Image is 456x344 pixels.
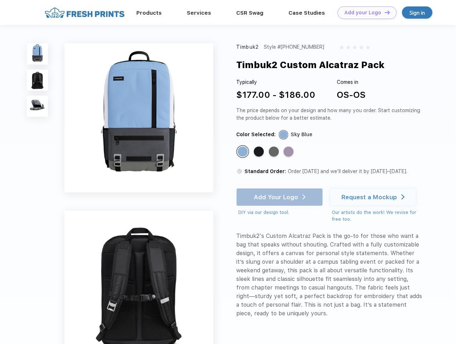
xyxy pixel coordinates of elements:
[238,209,323,216] div: DIY via our design tool.
[254,147,264,157] div: Jet Black
[136,10,162,16] a: Products
[43,6,127,19] img: fo%20logo%202.webp
[366,45,370,49] img: gray_star.svg
[337,78,365,86] div: Comes in
[236,89,315,101] div: $177.00 - $186.00
[236,78,315,86] div: Typically
[339,45,344,49] img: gray_star.svg
[244,168,286,174] span: Standard Order:
[64,43,213,192] img: func=resize&h=640
[359,45,363,49] img: gray_star.svg
[337,89,365,101] div: OS-OS
[401,194,404,200] img: white arrow
[236,168,243,175] img: standard order
[409,9,425,17] div: Sign in
[283,147,294,157] div: Lavender
[344,10,381,16] div: Add your Logo
[238,147,248,157] div: Sky Blue
[236,232,423,318] div: Timbuk2's Custom Alcatraz Pack is the go-to for those who want a bag that speaks without shouting...
[236,58,384,72] div: Timbuk2 Custom Alcatraz Pack
[288,168,407,174] span: Order [DATE] and we’ll deliver it by [DATE]–[DATE].
[236,131,276,138] div: Color Selected:
[341,193,397,201] div: Request a Mockup
[332,209,423,223] div: Our artists do the work! We revise for free too.
[402,6,432,19] a: Sign in
[346,45,350,49] img: gray_star.svg
[264,43,324,51] div: Style #[PHONE_NUMBER]
[269,147,279,157] div: Gunmetal
[236,43,259,51] div: Timbuk2
[27,70,48,91] img: func=resize&h=100
[27,96,48,117] img: func=resize&h=100
[236,107,423,122] div: The price depends on your design and how many you order. Start customizing the product below for ...
[27,43,48,64] img: func=resize&h=100
[291,131,312,138] div: Sky Blue
[385,10,390,14] img: DT
[353,45,357,49] img: gray_star.svg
